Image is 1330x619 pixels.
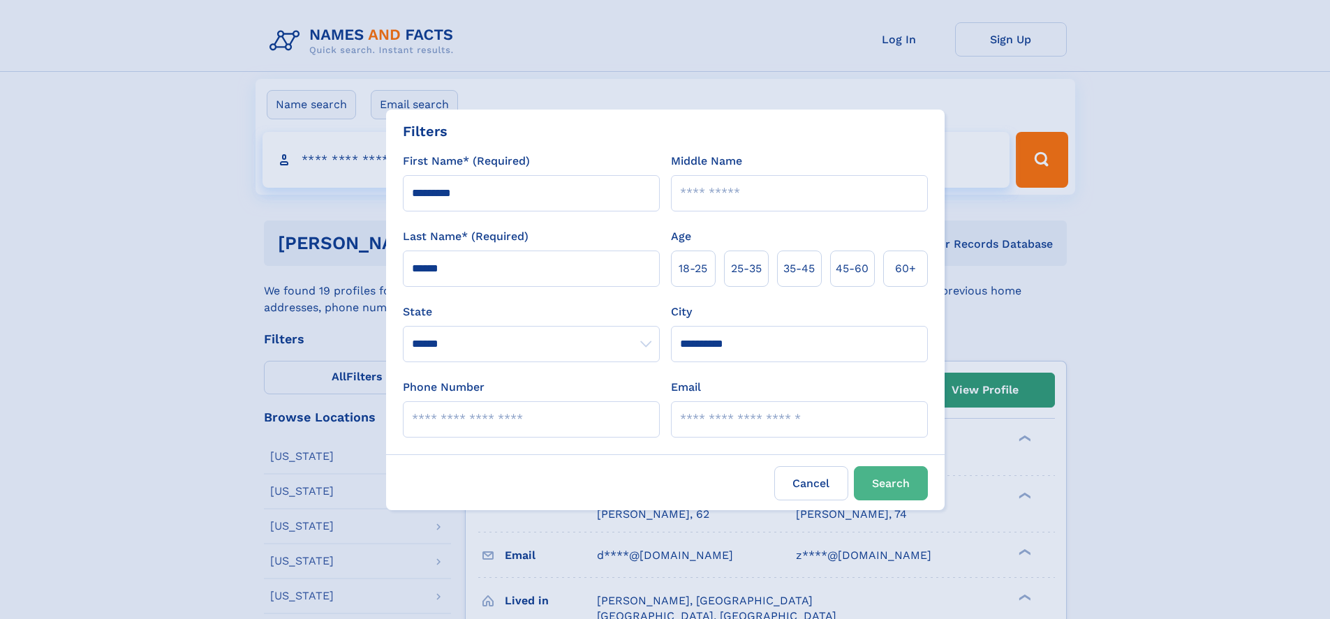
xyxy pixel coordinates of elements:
label: State [403,304,660,320]
label: Email [671,379,701,396]
span: 60+ [895,260,916,277]
label: Last Name* (Required) [403,228,529,245]
span: 35‑45 [783,260,815,277]
span: 45‑60 [836,260,869,277]
label: Middle Name [671,153,742,170]
button: Search [854,466,928,500]
span: 25‑35 [731,260,762,277]
label: Age [671,228,691,245]
div: Filters [403,121,448,142]
span: 18‑25 [679,260,707,277]
label: Cancel [774,466,848,500]
label: City [671,304,692,320]
label: First Name* (Required) [403,153,530,170]
label: Phone Number [403,379,485,396]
